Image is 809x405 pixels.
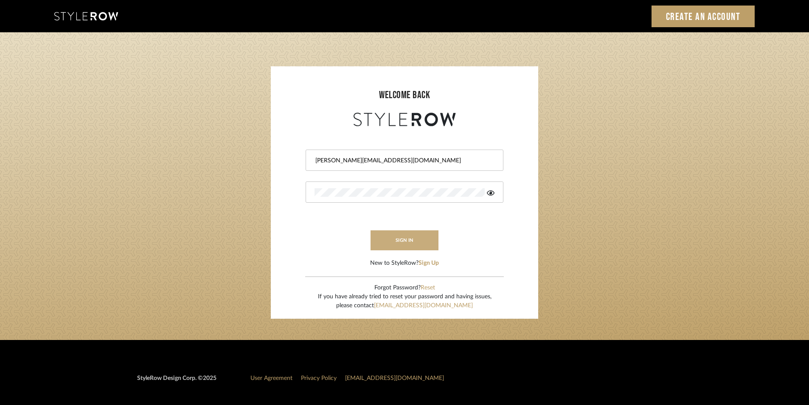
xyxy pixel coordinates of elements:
[652,6,755,27] a: Create an Account
[318,292,492,310] div: If you have already tried to reset your password and having issues, please contact
[315,156,492,165] input: Email Address
[419,259,439,268] button: Sign Up
[279,88,530,103] div: welcome back
[421,283,435,292] button: Reset
[345,375,444,381] a: [EMAIL_ADDRESS][DOMAIN_NAME]
[371,230,438,250] button: sign in
[137,374,216,390] div: StyleRow Design Corp. ©2025
[318,283,492,292] div: Forgot Password?
[301,375,337,381] a: Privacy Policy
[370,259,439,268] div: New to StyleRow?
[250,375,292,381] a: User Agreement
[374,303,473,309] a: [EMAIL_ADDRESS][DOMAIN_NAME]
